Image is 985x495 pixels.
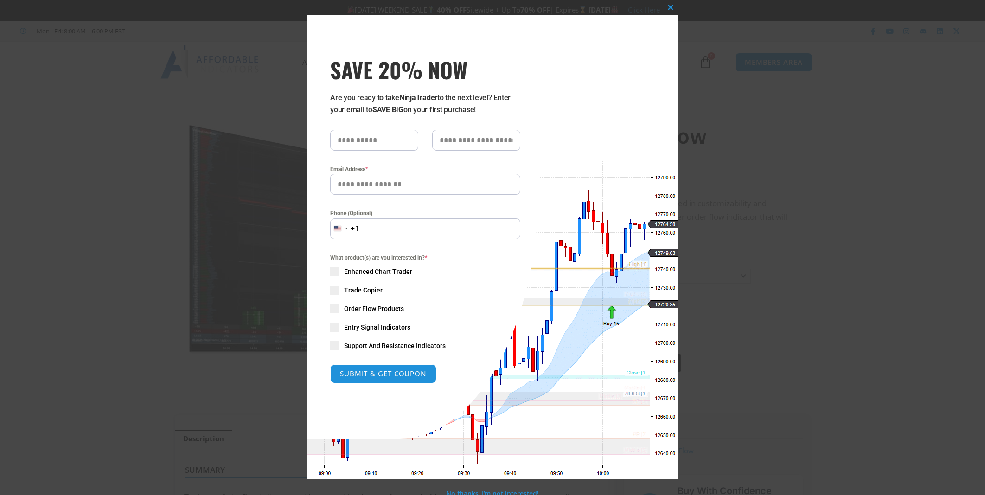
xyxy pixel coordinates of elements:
label: Support And Resistance Indicators [330,341,520,350]
span: Order Flow Products [344,304,404,313]
span: Enhanced Chart Trader [344,267,412,276]
p: Are you ready to take to the next level? Enter your email to on your first purchase! [330,92,520,116]
label: Entry Signal Indicators [330,323,520,332]
label: Trade Copier [330,286,520,295]
button: Selected country [330,218,360,239]
button: SUBMIT & GET COUPON [330,364,436,383]
span: Support And Resistance Indicators [344,341,446,350]
span: Trade Copier [344,286,383,295]
span: SAVE 20% NOW [330,57,520,82]
label: Enhanced Chart Trader [330,267,520,276]
span: Entry Signal Indicators [344,323,410,332]
strong: SAVE BIG [372,105,403,114]
label: Order Flow Products [330,304,520,313]
label: Email Address [330,165,520,174]
span: What product(s) are you interested in? [330,253,520,262]
div: +1 [351,223,360,235]
label: Phone (Optional) [330,209,520,218]
strong: NinjaTrader [399,93,437,102]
